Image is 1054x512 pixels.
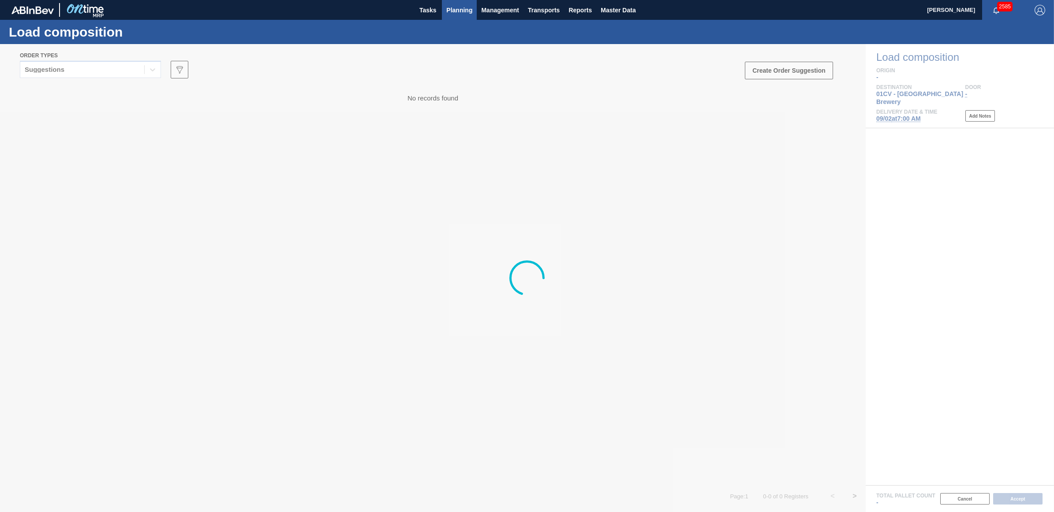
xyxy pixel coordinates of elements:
span: Planning [446,5,472,15]
span: Management [481,5,519,15]
h1: Load composition [9,27,165,37]
img: Logout [1035,5,1045,15]
span: Transports [528,5,560,15]
span: 2585 [997,2,1013,11]
img: TNhmsLtSVTkK8tSr43FrP2fwEKptu5GPRR3wAAAABJRU5ErkJggg== [11,6,54,14]
span: Reports [568,5,592,15]
button: Notifications [982,4,1010,16]
span: Master Data [601,5,635,15]
span: Tasks [418,5,437,15]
